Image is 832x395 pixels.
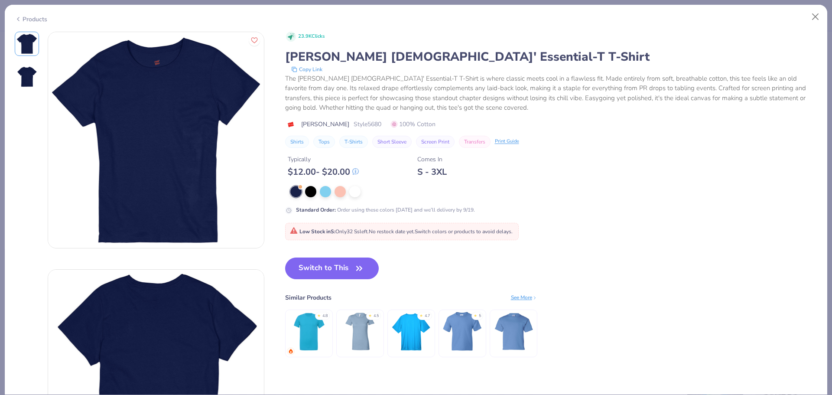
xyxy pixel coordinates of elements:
img: Gildan Youth Ultra Cotton® T-Shirt [493,311,534,352]
button: Screen Print [416,136,455,148]
button: Transfers [459,136,491,148]
span: No restock date yet. [369,228,415,235]
div: 4.5 [374,313,379,319]
img: trending.gif [288,349,293,354]
span: Only 32 Ss left. Switch colors or products to avoid delays. [290,228,513,235]
div: 4.7 [425,313,430,319]
div: 5 [479,313,481,319]
div: S - 3XL [417,166,447,177]
img: Back [16,66,37,87]
img: Team 365 Men's Zone Performance T-Shirt [390,311,432,352]
button: Shirts [285,136,309,148]
div: Typically [288,155,359,164]
div: Products [15,15,47,24]
div: Order using these colors [DATE] and we’ll delivery by 9/19. [296,206,475,214]
div: ★ [368,313,372,317]
div: 4.8 [322,313,328,319]
strong: Standard Order : [296,206,336,213]
button: copy to clipboard [289,65,325,74]
span: 23.9K Clicks [298,33,325,40]
div: ★ [419,313,423,317]
div: ★ [474,313,477,317]
button: T-Shirts [339,136,368,148]
button: Close [807,9,824,25]
div: Comes In [417,155,447,164]
div: Similar Products [285,293,331,302]
strong: Low Stock in S : [299,228,335,235]
img: Bella + Canvas Ladies' The Favorite T-Shirt [339,311,380,352]
div: ★ [317,313,321,317]
div: [PERSON_NAME] [DEMOGRAPHIC_DATA]' Essential-T T-Shirt [285,49,818,65]
div: See More [511,294,537,301]
img: Gildan Youth 50/50 T-Shirt [442,311,483,352]
img: Bella + Canvas Unisex Jersey Short-Sleeve T-Shirt [288,311,329,352]
img: Front [48,32,264,248]
span: [PERSON_NAME] [301,120,349,129]
img: brand logo [285,121,297,128]
div: $ 12.00 - $ 20.00 [288,166,359,177]
button: Switch to This [285,258,379,279]
img: Front [16,33,37,54]
span: Style 5680 [354,120,381,129]
div: The [PERSON_NAME] [DEMOGRAPHIC_DATA]' Essential-T T-Shirt is where classic meets cool in a flawle... [285,74,818,113]
button: Tops [313,136,335,148]
button: Like [249,35,260,46]
span: 100% Cotton [391,120,435,129]
button: Short Sleeve [372,136,412,148]
div: Print Guide [495,138,519,145]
